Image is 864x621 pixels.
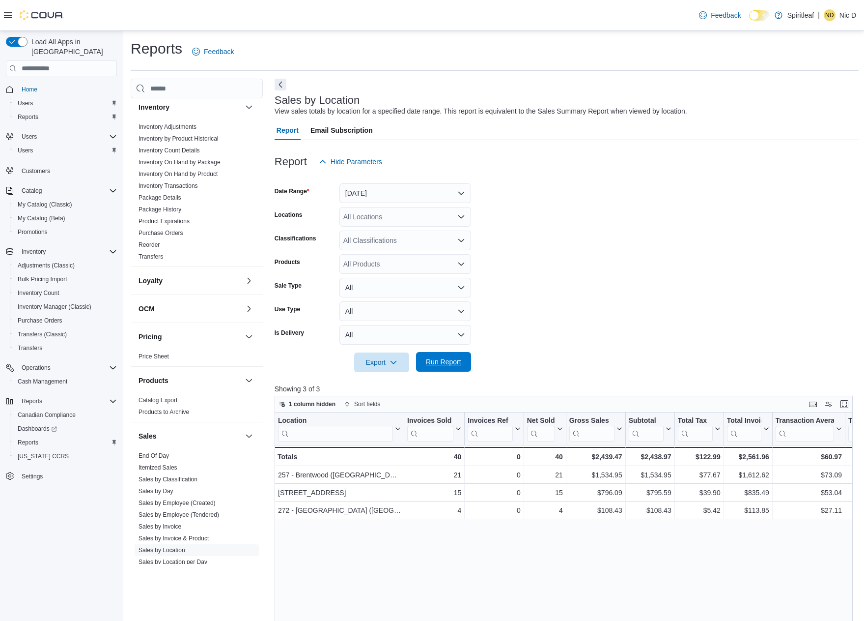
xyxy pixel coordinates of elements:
[139,102,169,112] h3: Inventory
[2,184,121,198] button: Catalog
[139,253,163,261] span: Transfers
[711,10,741,20] span: Feedback
[275,156,307,168] h3: Report
[18,84,41,95] a: Home
[275,94,360,106] h3: Sales by Location
[139,171,218,177] a: Inventory On Hand by Product
[569,469,622,481] div: $1,534.95
[569,487,622,499] div: $796.09
[18,83,117,95] span: Home
[14,301,117,313] span: Inventory Manager (Classic)
[569,416,614,442] div: Gross Sales
[139,304,155,314] h3: OCM
[18,330,67,338] span: Transfers (Classic)
[139,476,197,483] a: Sales by Classification
[275,384,859,394] p: Showing 3 of 3
[139,229,183,237] span: Purchase Orders
[14,199,76,210] a: My Catalog (Classic)
[10,272,121,286] button: Bulk Pricing Import
[14,376,71,387] a: Cash Management
[139,409,189,415] a: Products to Archive
[18,362,55,374] button: Operations
[10,408,121,422] button: Canadian Compliance
[139,135,219,142] a: Inventory by Product Historical
[18,201,72,208] span: My Catalog (Classic)
[131,121,263,266] div: Inventory
[275,106,687,117] div: View sales totals by location for a specified date range. This report is equivalent to the Sales ...
[275,329,304,337] label: Is Delivery
[243,430,255,442] button: Sales
[18,275,67,283] span: Bulk Pricing Import
[18,131,41,143] button: Users
[275,305,300,313] label: Use Type
[139,488,173,495] a: Sales by Day
[2,469,121,483] button: Settings
[726,504,769,516] div: $113.85
[14,315,66,326] a: Purchase Orders
[18,452,69,460] span: [US_STATE] CCRS
[695,5,745,25] a: Feedback
[278,451,401,463] div: Totals
[527,416,555,426] div: Net Sold
[14,226,117,238] span: Promotions
[139,217,190,225] span: Product Expirations
[28,37,117,57] span: Load All Apps in [GEOGRAPHIC_DATA]
[139,353,169,360] span: Price Sheet
[275,211,303,219] label: Locations
[18,228,48,236] span: Promotions
[289,400,335,408] span: 1 column hidden
[139,241,160,248] a: Reorder
[468,504,520,516] div: 0
[14,97,37,109] a: Users
[14,437,42,448] a: Reports
[838,398,850,410] button: Enter fullscreen
[677,416,720,442] button: Total Tax
[468,416,512,426] div: Invoices Ref
[278,487,401,499] div: [STREET_ADDRESS]
[278,416,393,442] div: Location
[527,416,555,442] div: Net Sold
[278,416,401,442] button: Location
[416,352,471,372] button: Run Report
[10,110,121,124] button: Reports
[340,398,384,410] button: Sort fields
[18,471,47,482] a: Settings
[628,487,671,499] div: $795.59
[457,213,465,221] button: Open list of options
[22,187,42,195] span: Catalog
[569,416,622,442] button: Gross Sales
[243,303,255,315] button: OCM
[22,248,46,256] span: Inventory
[14,342,117,354] span: Transfers
[2,245,121,259] button: Inventory
[14,423,61,435] a: Dashboards
[139,464,177,471] a: Itemized Sales
[14,450,117,462] span: Washington CCRS
[22,397,42,405] span: Reports
[726,469,769,481] div: $1,612.62
[139,218,190,225] a: Product Expirations
[2,394,121,408] button: Reports
[407,416,453,442] div: Invoices Sold
[749,10,770,21] input: Dark Mode
[139,523,181,531] span: Sales by Invoice
[14,260,79,271] a: Adjustments (Classic)
[275,258,300,266] label: Products
[139,206,181,213] a: Package History
[818,9,820,21] p: |
[10,259,121,272] button: Adjustments (Classic)
[139,147,200,154] span: Inventory Count Details
[14,260,117,271] span: Adjustments (Classic)
[139,535,209,542] a: Sales by Invoice & Product
[339,301,471,321] button: All
[569,504,622,516] div: $108.43
[18,470,117,482] span: Settings
[243,331,255,343] button: Pricing
[824,9,836,21] div: Nic D
[139,276,241,286] button: Loyalty
[310,120,373,140] span: Email Subscription
[10,225,121,239] button: Promotions
[407,451,461,463] div: 40
[339,278,471,297] button: All
[139,559,207,565] a: Sales by Location per Day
